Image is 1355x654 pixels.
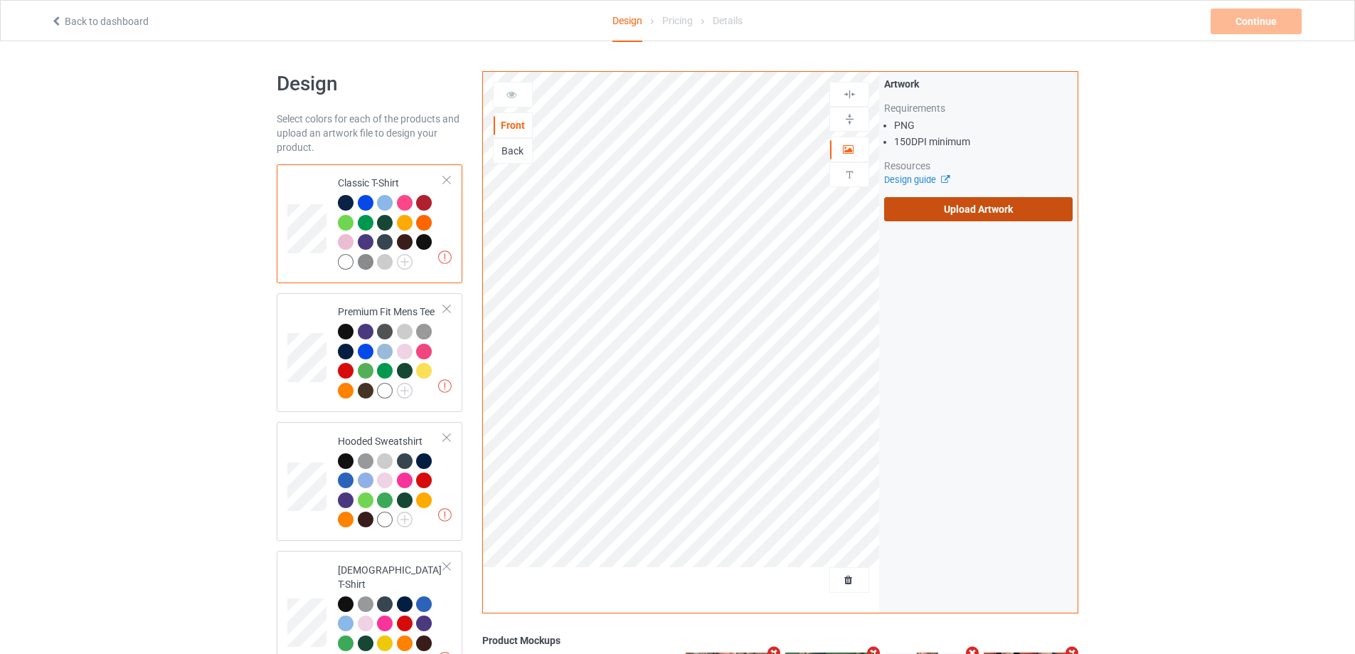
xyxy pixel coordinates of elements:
[713,1,743,41] div: Details
[438,250,452,264] img: exclamation icon
[277,164,462,283] div: Classic T-Shirt
[438,379,452,393] img: exclamation icon
[338,434,444,527] div: Hooded Sweatshirt
[662,1,693,41] div: Pricing
[338,305,444,397] div: Premium Fit Mens Tee
[494,118,532,132] div: Front
[884,174,949,185] a: Design guide
[358,254,373,270] img: heather_texture.png
[51,16,149,27] a: Back to dashboard
[397,383,413,399] img: svg+xml;base64,PD94bWwgdmVyc2lvbj0iMS4wIiBlbmNvZGluZz0iVVRGLTgiPz4KPHN2ZyB3aWR0aD0iMjJweCIgaGVpZ2...
[416,324,432,339] img: heather_texture.png
[277,422,462,541] div: Hooded Sweatshirt
[338,176,444,268] div: Classic T-Shirt
[494,144,532,158] div: Back
[482,633,1078,648] div: Product Mockups
[894,118,1073,132] li: PNG
[277,112,462,154] div: Select colors for each of the products and upload an artwork file to design your product.
[397,254,413,270] img: svg+xml;base64,PD94bWwgdmVyc2lvbj0iMS4wIiBlbmNvZGluZz0iVVRGLTgiPz4KPHN2ZyB3aWR0aD0iMjJweCIgaGVpZ2...
[438,508,452,522] img: exclamation icon
[277,71,462,97] h1: Design
[612,1,642,42] div: Design
[884,197,1073,221] label: Upload Artwork
[894,135,1073,149] li: 150 DPI minimum
[884,77,1073,91] div: Artwork
[843,112,856,126] img: svg%3E%0A
[277,293,462,412] div: Premium Fit Mens Tee
[884,159,1073,173] div: Resources
[397,512,413,527] img: svg+xml;base64,PD94bWwgdmVyc2lvbj0iMS4wIiBlbmNvZGluZz0iVVRGLTgiPz4KPHN2ZyB3aWR0aD0iMjJweCIgaGVpZ2...
[843,168,856,181] img: svg%3E%0A
[884,101,1073,115] div: Requirements
[843,88,856,101] img: svg%3E%0A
